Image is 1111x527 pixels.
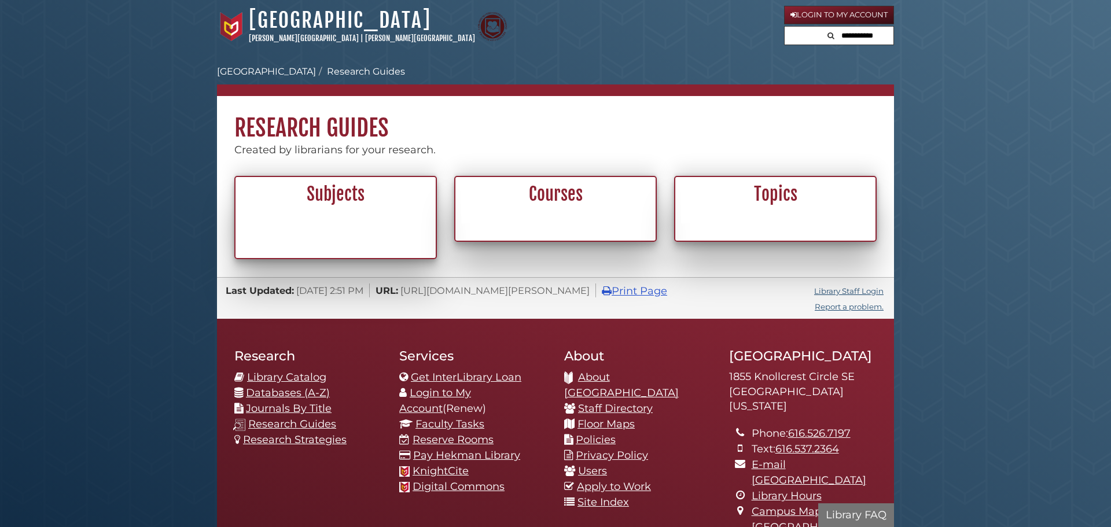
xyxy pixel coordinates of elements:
a: Report a problem. [815,302,884,311]
h2: Subjects [242,183,429,205]
a: Library Staff Login [814,286,884,296]
a: Pay Hekman Library [413,449,520,462]
i: Search [827,32,834,39]
a: Research Guides [327,66,405,77]
li: Text: [752,441,877,457]
a: Privacy Policy [576,449,648,462]
a: Journals By Title [246,402,332,415]
a: 616.537.2364 [775,443,839,455]
a: [GEOGRAPHIC_DATA] [249,8,431,33]
h2: [GEOGRAPHIC_DATA] [729,348,877,364]
a: Print Page [602,285,667,297]
a: KnightCite [413,465,469,477]
h1: Research Guides [217,96,894,142]
a: Digital Commons [413,480,505,493]
a: Library Hours [752,489,822,502]
a: Research Strategies [243,433,347,446]
a: [PERSON_NAME][GEOGRAPHIC_DATA] [249,34,359,43]
a: Policies [576,433,616,446]
span: Created by librarians for your research. [234,143,436,156]
img: Calvin Theological Seminary [478,12,507,41]
h2: About [564,348,712,364]
span: [URL][DOMAIN_NAME][PERSON_NAME] [400,285,590,296]
img: Calvin favicon logo [399,466,410,477]
li: (Renew) [399,385,547,417]
a: Site Index [577,496,629,508]
span: | [360,34,363,43]
nav: breadcrumb [217,65,894,96]
a: Apply to Work [577,480,651,493]
address: 1855 Knollcrest Circle SE [GEOGRAPHIC_DATA][US_STATE] [729,370,877,414]
a: Login to My Account [399,386,471,415]
a: Faculty Tasks [415,418,484,430]
a: Research Guides [248,418,336,430]
a: Users [578,465,607,477]
img: Calvin favicon logo [399,482,410,492]
h2: Courses [462,183,649,205]
h2: Services [399,348,547,364]
a: Reserve Rooms [413,433,494,446]
span: [DATE] 2:51 PM [296,285,363,296]
h2: Research [234,348,382,364]
li: Phone: [752,426,877,441]
a: Floor Maps [577,418,635,430]
i: Print Page [602,286,612,296]
a: About [GEOGRAPHIC_DATA] [564,371,679,399]
a: Login to My Account [784,6,894,24]
a: Databases (A-Z) [246,386,330,399]
h2: Topics [682,183,869,205]
button: Library FAQ [818,503,894,527]
span: Last Updated: [226,285,294,296]
a: [PERSON_NAME][GEOGRAPHIC_DATA] [365,34,475,43]
a: Library Catalog [247,371,326,384]
span: URL: [376,285,398,296]
a: Staff Directory [578,402,653,415]
img: research-guides-icon-white_37x37.png [233,419,245,431]
img: Calvin University [217,12,246,41]
a: Get InterLibrary Loan [411,371,521,384]
button: Search [824,27,838,42]
a: 616.526.7197 [788,427,851,440]
a: [GEOGRAPHIC_DATA] [217,66,316,77]
a: E-mail [GEOGRAPHIC_DATA] [752,458,866,487]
